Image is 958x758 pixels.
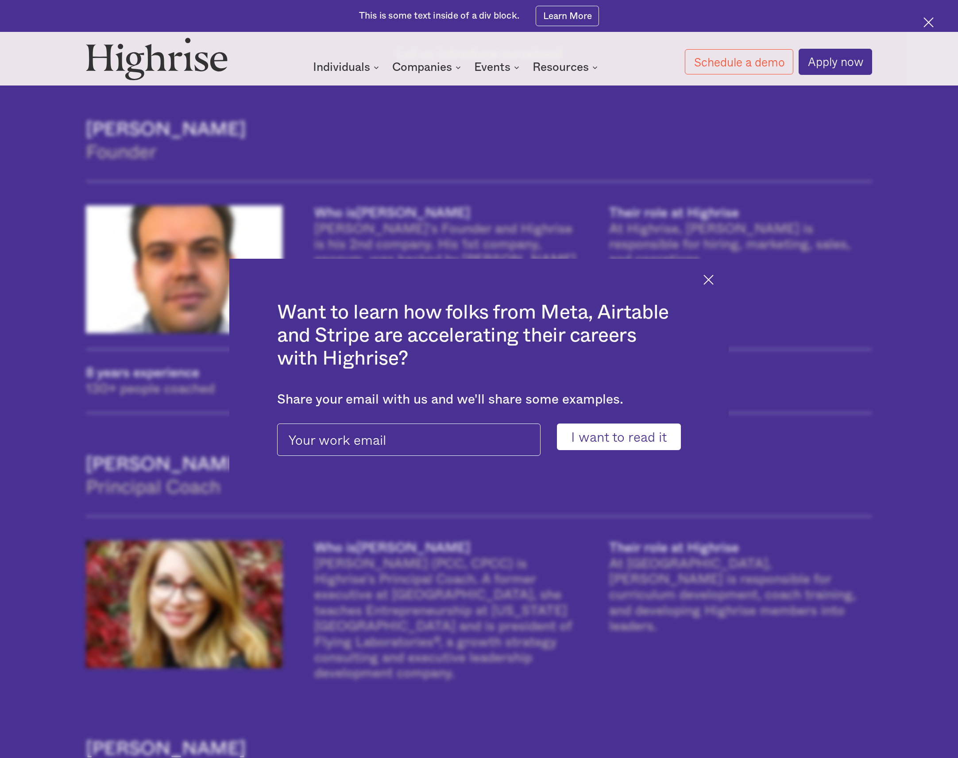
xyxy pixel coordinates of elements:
[277,392,681,408] div: Share your email with us and we'll share some examples.
[685,49,793,75] a: Schedule a demo
[533,62,589,73] div: Resources
[474,62,510,73] div: Events
[277,424,541,456] input: Your work email
[392,62,464,73] div: Companies
[557,424,681,450] input: I want to read it
[536,6,599,26] a: Learn More
[923,17,934,27] img: Cross icon
[799,49,872,74] a: Apply now
[277,424,681,450] form: pop-up-modal-form
[277,301,681,371] h2: Want to learn how folks from Meta, Airtable and Stripe are accelerating their careers with Highrise?
[313,62,370,73] div: Individuals
[313,62,382,73] div: Individuals
[86,37,228,80] img: Highrise logo
[533,62,600,73] div: Resources
[359,10,520,23] div: This is some text inside of a div block.
[392,62,452,73] div: Companies
[474,62,522,73] div: Events
[703,275,714,285] img: Cross icon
